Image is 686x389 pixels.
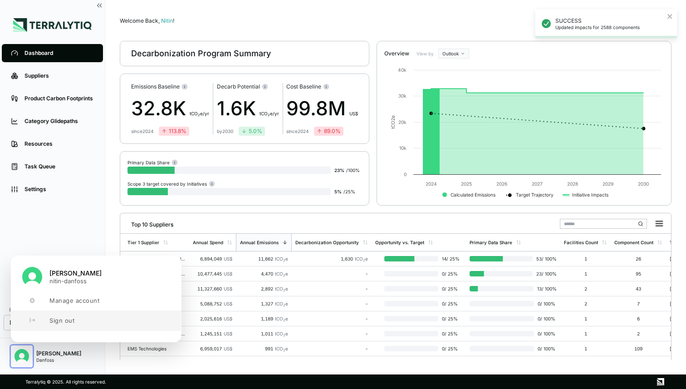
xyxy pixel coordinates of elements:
[295,331,368,336] div: -
[564,271,607,276] div: 1
[667,13,673,20] button: close
[534,286,557,291] span: 13 / 100 %
[283,303,285,307] sub: 2
[555,25,664,30] p: Updated impacts for 2588 components
[355,256,368,261] span: tCO e
[260,111,279,116] span: t CO e/yr
[438,346,462,351] span: 0 / 25 %
[193,271,232,276] div: 10,477,445
[49,317,74,324] span: Sign out
[438,49,469,59] button: Outlook
[564,346,607,351] div: 1
[224,271,232,276] span: US$
[567,181,578,187] text: 2028
[275,256,288,261] span: tCO e
[240,346,288,351] div: 991
[198,113,200,117] sub: 2
[614,346,662,351] div: 109
[36,357,81,363] div: Danfoss
[127,346,186,351] div: EMS Technologies
[334,189,342,194] span: 5 %
[131,94,209,123] div: 32.8K
[131,83,209,90] div: Emissions Baseline
[240,301,288,306] div: 1,327
[131,128,153,134] div: since 2024
[127,159,178,166] div: Primary Data Share
[295,301,368,306] div: -
[24,95,94,102] div: Product Carbon Footprints
[603,181,613,187] text: 2029
[275,331,288,336] span: tCO e
[346,167,360,173] span: / 100 %
[286,94,358,123] div: 99.8M
[564,240,598,245] div: Facilities Count
[404,172,407,177] text: 0
[533,256,557,261] span: 53 / 100 %
[398,67,407,73] text: 40k
[275,286,288,291] span: tCO e
[438,271,462,276] span: 0 / 25 %
[24,140,94,148] div: Resources
[295,271,368,276] div: -
[15,349,29,364] img: Nitin Shetty
[283,333,285,337] sub: 2
[343,189,355,194] span: / 25 %
[461,181,472,187] text: 2025
[363,258,365,262] sub: 2
[193,286,232,291] div: 11,327,660
[399,145,407,151] text: 10k
[162,128,186,135] div: 113.8 %
[193,316,232,321] div: 2,025,616
[416,51,435,56] label: View by
[49,297,99,304] span: Manage account
[268,113,270,117] sub: 2
[516,192,554,198] text: Target Trajectory
[564,256,607,261] div: 1
[217,83,279,90] div: Decarb Potential
[240,271,288,276] div: 4,470
[36,350,81,357] div: [PERSON_NAME]
[275,301,288,306] span: tCO e
[11,345,33,367] button: Close user button
[534,331,557,336] span: 0 / 100 %
[564,316,607,321] div: 1
[224,301,232,306] span: US$
[193,256,232,261] div: 6,894,049
[24,186,94,193] div: Settings
[217,94,279,123] div: 1.6K
[4,304,101,315] div: Business Units Displayed
[398,93,407,98] text: 30k
[124,217,173,228] div: Top 10 Suppliers
[193,346,232,351] div: 6,959,017
[240,331,288,336] div: 1,011
[438,316,462,321] span: 0 / 25 %
[173,17,174,24] span: !
[240,316,288,321] div: 1,189
[49,269,102,277] span: [PERSON_NAME]
[572,192,608,198] text: Initiative Impacts
[286,83,358,90] div: Cost Baseline
[24,49,94,57] div: Dashboard
[193,331,232,336] div: 1,245,151
[614,240,653,245] div: Component Count
[240,286,288,291] div: 2,892
[224,286,232,291] span: US$
[22,267,42,287] img: Nitin Shetty
[127,180,215,187] div: Scope 3 target covered by Initiatives
[295,240,359,245] div: Decarbonization Opportunity
[224,316,232,321] span: US$
[638,181,649,187] text: 2030
[532,181,543,187] text: 2027
[533,271,557,276] span: 23 / 100 %
[295,286,368,291] div: -
[161,17,174,24] span: Nitin
[240,256,288,261] div: 11,662
[438,301,462,306] span: 0 / 25 %
[564,301,607,306] div: 2
[295,346,368,351] div: -
[390,115,396,129] text: tCO e
[217,128,233,134] div: by 2030
[24,163,94,170] div: Task Queue
[224,346,232,351] span: US$
[398,119,407,125] text: 20k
